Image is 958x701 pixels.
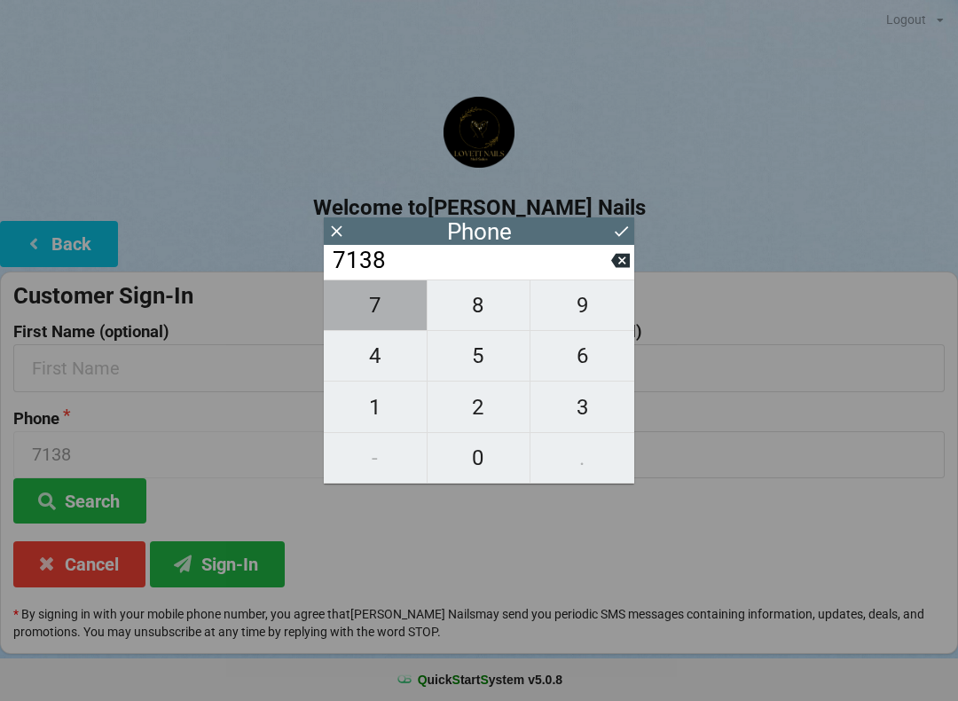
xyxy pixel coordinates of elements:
button: 3 [530,382,634,432]
span: 4 [324,337,427,374]
span: 9 [530,287,634,324]
span: 7 [324,287,427,324]
span: 3 [530,389,634,426]
div: Phone [447,223,512,240]
button: 7 [324,280,428,331]
button: 2 [428,382,531,432]
button: 5 [428,331,531,382]
button: 9 [530,280,634,331]
span: 0 [428,439,530,477]
span: 8 [428,287,530,324]
button: 4 [324,331,428,382]
button: 0 [428,433,531,484]
button: 1 [324,382,428,432]
button: 6 [530,331,634,382]
span: 5 [428,337,530,374]
span: 2 [428,389,530,426]
span: 1 [324,389,427,426]
button: 8 [428,280,531,331]
span: 6 [530,337,634,374]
